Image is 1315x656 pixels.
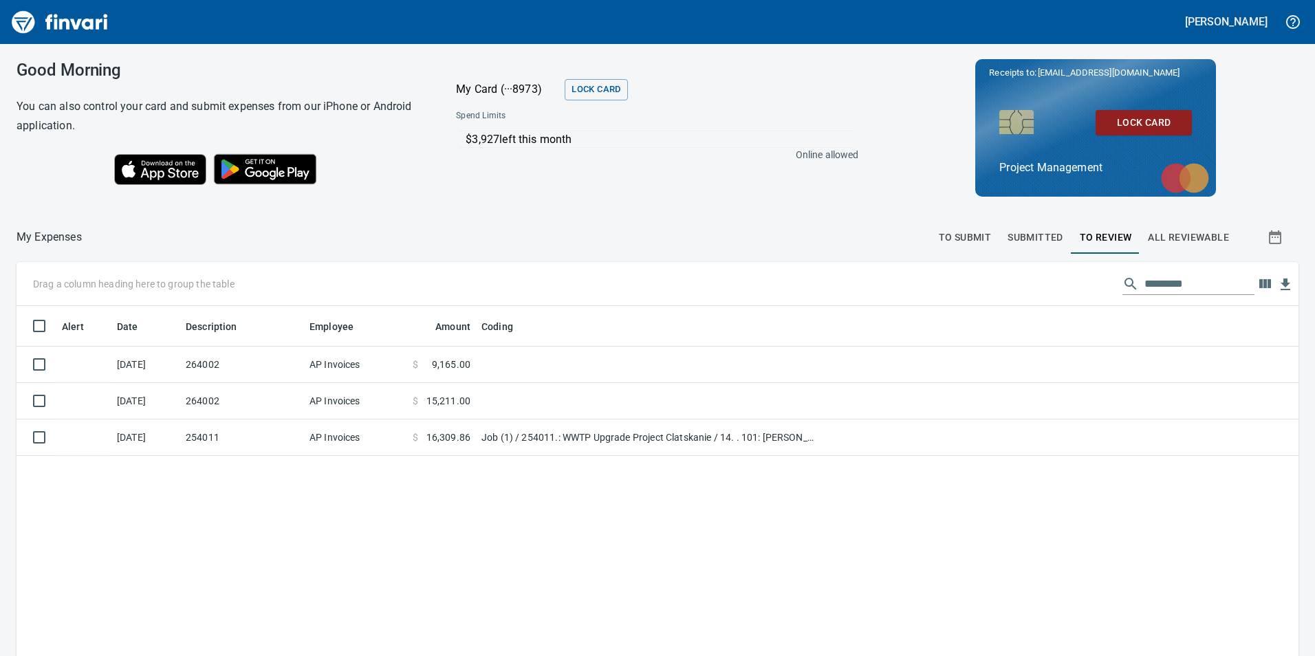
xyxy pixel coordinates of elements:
[413,430,418,444] span: $
[435,318,470,335] span: Amount
[417,318,470,335] span: Amount
[1096,110,1192,135] button: Lock Card
[62,318,102,335] span: Alert
[33,277,235,291] p: Drag a column heading here to group the table
[8,6,111,39] img: Finvari
[426,430,470,444] span: 16,309.86
[1154,156,1216,200] img: mastercard.svg
[180,347,304,383] td: 264002
[432,358,470,371] span: 9,165.00
[1182,11,1271,32] button: [PERSON_NAME]
[17,229,82,245] nav: breadcrumb
[111,419,180,456] td: [DATE]
[304,419,407,456] td: AP Invoices
[1148,229,1229,246] span: All Reviewable
[1254,221,1298,254] button: Show transactions within a particular date range
[989,66,1202,80] p: Receipts to:
[180,383,304,419] td: 264002
[1008,229,1063,246] span: Submitted
[309,318,354,335] span: Employee
[1275,274,1296,295] button: Download table
[939,229,992,246] span: To Submit
[186,318,255,335] span: Description
[1080,229,1132,246] span: To Review
[1036,66,1181,79] span: [EMAIL_ADDRESS][DOMAIN_NAME]
[466,131,851,148] p: $3,927 left this month
[1107,114,1181,131] span: Lock Card
[304,383,407,419] td: AP Invoices
[186,318,237,335] span: Description
[111,383,180,419] td: [DATE]
[481,318,531,335] span: Coding
[456,109,681,123] span: Spend Limits
[304,347,407,383] td: AP Invoices
[114,154,206,185] img: Download on the App Store
[117,318,156,335] span: Date
[565,79,627,100] button: Lock Card
[111,347,180,383] td: [DATE]
[456,81,559,98] p: My Card (···8973)
[17,61,422,80] h3: Good Morning
[413,394,418,408] span: $
[117,318,138,335] span: Date
[309,318,371,335] span: Employee
[426,394,470,408] span: 15,211.00
[413,358,418,371] span: $
[17,97,422,135] h6: You can also control your card and submit expenses from our iPhone or Android application.
[1185,14,1268,29] h5: [PERSON_NAME]
[17,229,82,245] p: My Expenses
[572,82,620,98] span: Lock Card
[206,146,325,192] img: Get it on Google Play
[62,318,84,335] span: Alert
[1254,274,1275,294] button: Choose columns to display
[445,148,858,162] p: Online allowed
[999,160,1192,176] p: Project Management
[180,419,304,456] td: 254011
[481,318,513,335] span: Coding
[476,419,820,456] td: Job (1) / 254011.: WWTP Upgrade Project Clatskanie / 14. . 101: [PERSON_NAME] Chip Export / 6: Tr...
